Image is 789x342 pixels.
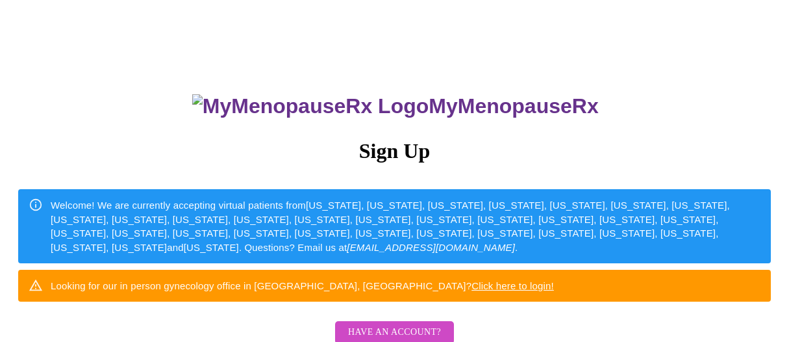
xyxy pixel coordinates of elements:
[348,324,441,341] span: Have an account?
[18,139,771,163] h3: Sign Up
[20,94,771,118] h3: MyMenopauseRx
[347,242,515,253] em: [EMAIL_ADDRESS][DOMAIN_NAME]
[51,274,554,298] div: Looking for our in person gynecology office in [GEOGRAPHIC_DATA], [GEOGRAPHIC_DATA]?
[471,280,554,291] a: Click here to login!
[51,193,760,259] div: Welcome! We are currently accepting virtual patients from [US_STATE], [US_STATE], [US_STATE], [US...
[192,94,429,118] img: MyMenopauseRx Logo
